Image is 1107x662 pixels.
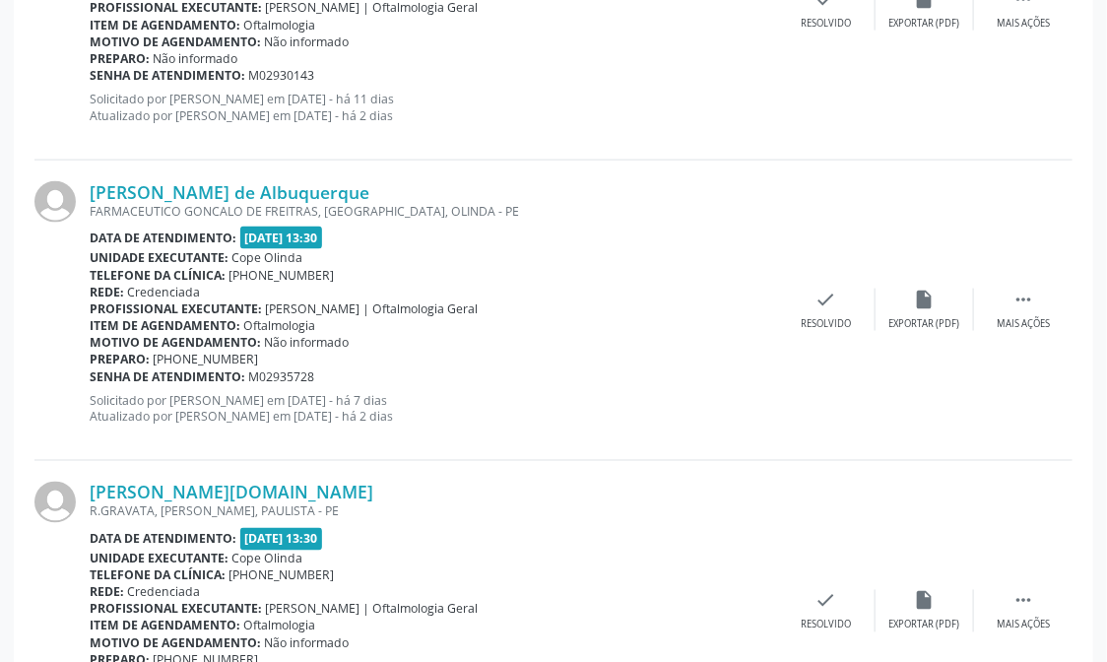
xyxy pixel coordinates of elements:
b: Unidade executante: [90,249,228,266]
div: Resolvido [801,317,851,331]
div: R.GRAVATA, [PERSON_NAME], PAULISTA - PE [90,503,777,520]
b: Preparo: [90,351,150,367]
b: Rede: [90,284,124,300]
b: Item de agendamento: [90,618,240,634]
b: Rede: [90,584,124,601]
div: Resolvido [801,619,851,632]
b: Telefone da clínica: [90,567,226,584]
div: Mais ações [997,17,1050,31]
span: Cope Olinda [232,551,303,567]
img: img [34,181,76,223]
b: Profissional executante: [90,601,262,618]
b: Telefone da clínica: [90,267,226,284]
img: img [34,482,76,523]
i: insert_drive_file [914,289,936,310]
b: Item de agendamento: [90,317,240,334]
span: [PHONE_NUMBER] [229,267,335,284]
span: Credenciada [128,584,201,601]
b: Unidade executante: [90,551,228,567]
b: Motivo de agendamento: [90,635,261,652]
div: Exportar (PDF) [889,619,960,632]
p: Solicitado por [PERSON_NAME] em [DATE] - há 7 dias Atualizado por [PERSON_NAME] em [DATE] - há 2 ... [90,392,777,426]
div: Exportar (PDF) [889,17,960,31]
i: check [815,590,837,612]
span: Oftalmologia [244,618,316,634]
b: Item de agendamento: [90,17,240,33]
span: [PHONE_NUMBER] [229,567,335,584]
i:  [1012,289,1034,310]
span: Não informado [154,50,238,67]
a: [PERSON_NAME] de Albuquerque [90,181,369,203]
span: [DATE] 13:30 [240,528,323,551]
span: Oftalmologia [244,317,316,334]
span: [PHONE_NUMBER] [154,351,259,367]
div: Mais ações [997,317,1050,331]
a: [PERSON_NAME][DOMAIN_NAME] [90,482,373,503]
span: Não informado [265,635,350,652]
b: Data de atendimento: [90,531,236,548]
b: Motivo de agendamento: [90,334,261,351]
span: Credenciada [128,284,201,300]
span: M02930143 [249,67,315,84]
span: Oftalmologia [244,17,316,33]
b: Motivo de agendamento: [90,33,261,50]
div: FARMACEUTICO GONCALO DE FREITRAS, [GEOGRAPHIC_DATA], OLINDA - PE [90,203,777,220]
span: M02935728 [249,368,315,385]
b: Data de atendimento: [90,230,236,246]
span: Cope Olinda [232,249,303,266]
b: Profissional executante: [90,300,262,317]
b: Senha de atendimento: [90,368,245,385]
div: Resolvido [801,17,851,31]
p: Solicitado por [PERSON_NAME] em [DATE] - há 11 dias Atualizado por [PERSON_NAME] em [DATE] - há 2... [90,91,777,124]
b: Senha de atendimento: [90,67,245,84]
i: check [815,289,837,310]
i:  [1012,590,1034,612]
span: Não informado [265,334,350,351]
div: Exportar (PDF) [889,317,960,331]
b: Preparo: [90,50,150,67]
div: Mais ações [997,619,1050,632]
span: [PERSON_NAME] | Oftalmologia Geral [266,601,479,618]
span: Não informado [265,33,350,50]
span: [PERSON_NAME] | Oftalmologia Geral [266,300,479,317]
i: insert_drive_file [914,590,936,612]
span: [DATE] 13:30 [240,227,323,249]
